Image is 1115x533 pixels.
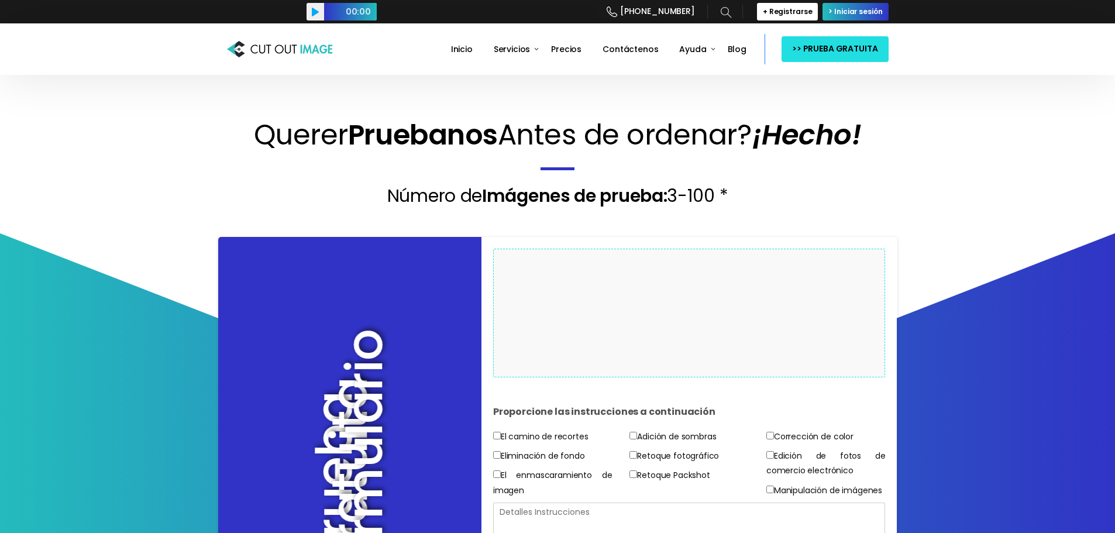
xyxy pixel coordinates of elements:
[629,451,637,459] input: Retoque fotográfico
[629,429,716,444] label: Adición de sombras
[607,1,695,22] a: [PHONE_NUMBER]
[489,36,535,63] a: Servicios
[451,43,473,55] span: Inicio
[493,432,501,439] input: El camino de recortes
[629,470,637,478] input: Retoque Packshot
[227,38,332,60] img: Cut Out Image
[493,429,589,444] label: El camino de recortes
[766,449,886,478] label: Edición de fotos de comercio electrónico
[348,115,498,154] span: Pruebanos
[674,36,711,63] a: Ayuda
[629,449,719,463] label: Retoque fotográfico
[782,36,888,61] a: >> PRUEBA GRATUITA
[493,394,886,429] h4: Proporcione las instrucciones a continuación
[766,429,854,444] label: Corrección de color
[498,115,752,154] span: Antes de ordenar?
[254,115,348,154] span: Querer
[546,36,586,63] a: Precios
[493,451,501,459] input: Eliminación de fondo
[629,468,710,483] label: Retoque Packshot
[723,36,751,63] a: Blog
[551,43,581,55] span: Precios
[766,451,774,459] input: Edición de fotos de comercio electrónico
[828,7,882,16] span: > Iniciar sesión
[766,432,774,439] input: Corrección de color
[446,36,477,63] a: Inicio
[752,115,862,154] span: ¡Hecho!
[307,3,324,20] button: Play
[307,3,377,20] div: Audio Player
[603,43,658,55] span: Contáctenos
[757,3,818,20] a: + Registrarse
[482,183,667,208] span: Imágenes de prueba:
[763,7,812,16] span: + Registrarse
[679,43,706,55] span: Ayuda
[324,3,377,20] span: Time Slider
[493,468,612,497] label: El enmascaramiento de imagen
[598,36,663,63] a: Contáctenos
[766,486,774,493] input: Manipulación de imágenes
[493,470,501,478] input: El enmascaramiento de imagen
[494,43,531,55] span: Servicios
[823,3,888,20] a: > Iniciar sesión
[728,43,746,55] span: Blog
[667,183,728,208] span: 3-100 *
[493,449,585,463] label: Eliminación de fondo
[387,183,482,208] span: Número de
[629,432,637,439] input: Adición de sombras
[792,42,877,56] span: >> PRUEBA GRATUITA
[766,483,882,498] label: Manipulación de imágenes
